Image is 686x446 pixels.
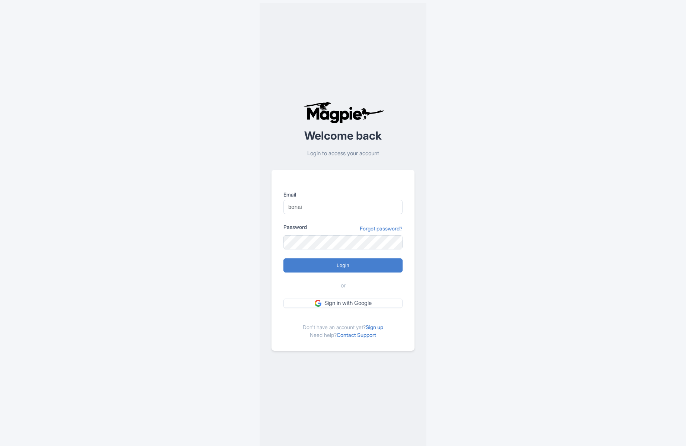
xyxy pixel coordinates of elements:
a: Contact Support [337,332,376,338]
input: you@example.com [283,200,403,214]
p: Login to access your account [271,149,415,158]
img: logo-ab69f6fb50320c5b225c76a69d11143b.png [301,101,385,124]
a: Sign up [366,324,383,330]
h2: Welcome back [271,130,415,142]
input: Login [283,258,403,273]
a: Sign in with Google [283,299,403,308]
span: or [341,281,346,290]
div: Don't have an account yet? Need help? [283,317,403,339]
label: Password [283,223,307,231]
img: google.svg [315,300,321,306]
a: Forgot password? [360,224,403,232]
label: Email [283,191,403,198]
